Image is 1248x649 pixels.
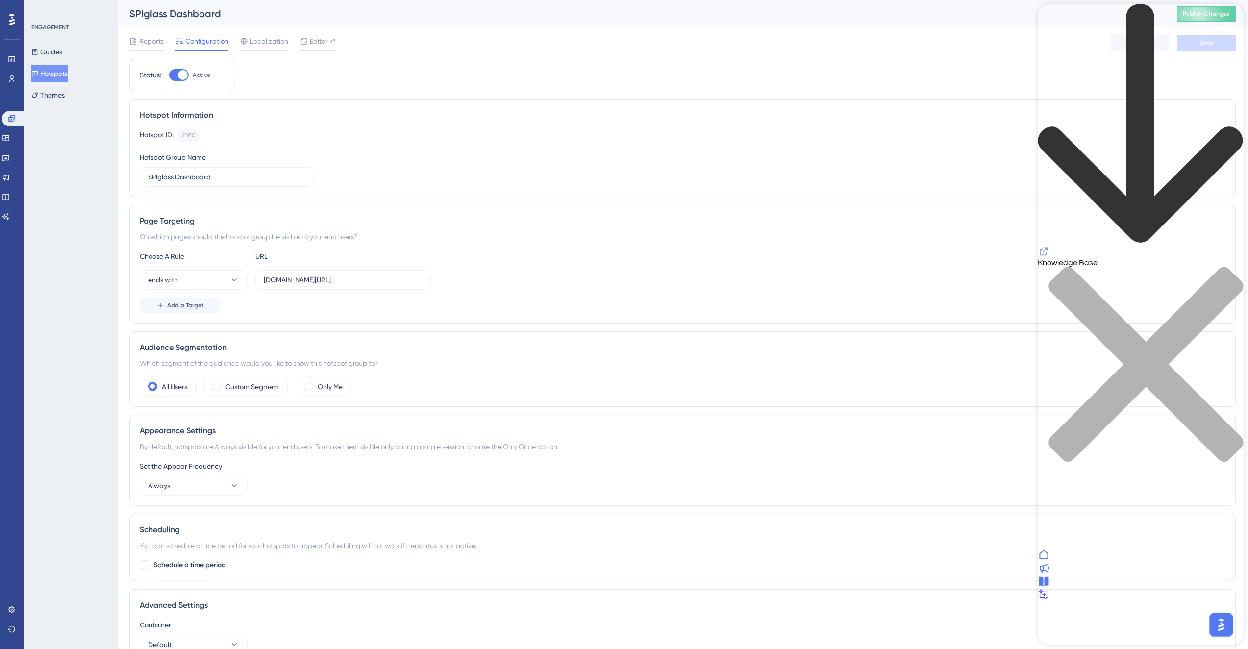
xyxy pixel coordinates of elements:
[31,43,62,61] button: Guides
[129,7,1153,21] div: SPIglass Dashboard
[140,342,1226,353] div: Audience Segmentation
[140,250,248,262] div: Choose A Rule
[140,441,1226,452] div: By default, hotspots are Always visible for your end users. To make them visible only during a si...
[140,129,174,142] div: Hotspot ID:
[140,69,161,81] div: Status:
[140,215,1226,227] div: Page Targeting
[310,35,328,47] span: Editor
[140,599,1226,611] div: Advanced Settings
[193,71,210,79] span: Active
[148,274,178,286] span: ends with
[225,381,279,393] label: Custom Segment
[140,298,221,313] button: Add a Target
[153,559,226,571] span: Schedule a time period
[140,270,248,290] button: ends with
[264,275,422,285] input: yourwebsite.com/path
[250,35,288,47] span: Localization
[31,86,65,104] button: Themes
[140,109,1226,121] div: Hotspot Information
[167,301,204,309] span: Add a Target
[140,619,1226,631] div: Container
[140,231,1226,243] div: On which pages should the hotspot group be visible to your end users?
[3,3,26,26] button: Open AI Assistant Launcher
[140,540,1226,551] div: You can schedule a time period for your hotspots to appear. Scheduling will not work if the statu...
[255,250,363,262] div: URL
[318,381,343,393] label: Only Me
[140,151,206,163] div: Hotspot Group Name
[140,476,248,496] button: Always
[23,2,61,14] span: Need Help?
[162,381,187,393] label: All Users
[148,480,170,492] span: Always
[140,524,1226,536] div: Scheduling
[140,425,1226,437] div: Appearance Settings
[31,65,68,82] button: Hotspots
[68,5,71,13] div: 2
[140,357,1226,369] div: Which segment of the audience would you like to show this hotspot group to?
[185,35,228,47] span: Configuration
[140,460,1226,472] div: Set the Appear Frequency
[148,172,306,182] input: Type your Hotspot Group Name here
[31,24,69,31] div: ENGAGEMENT
[6,6,24,24] img: launcher-image-alternative-text
[139,35,164,47] span: Reports
[182,131,196,139] div: 21910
